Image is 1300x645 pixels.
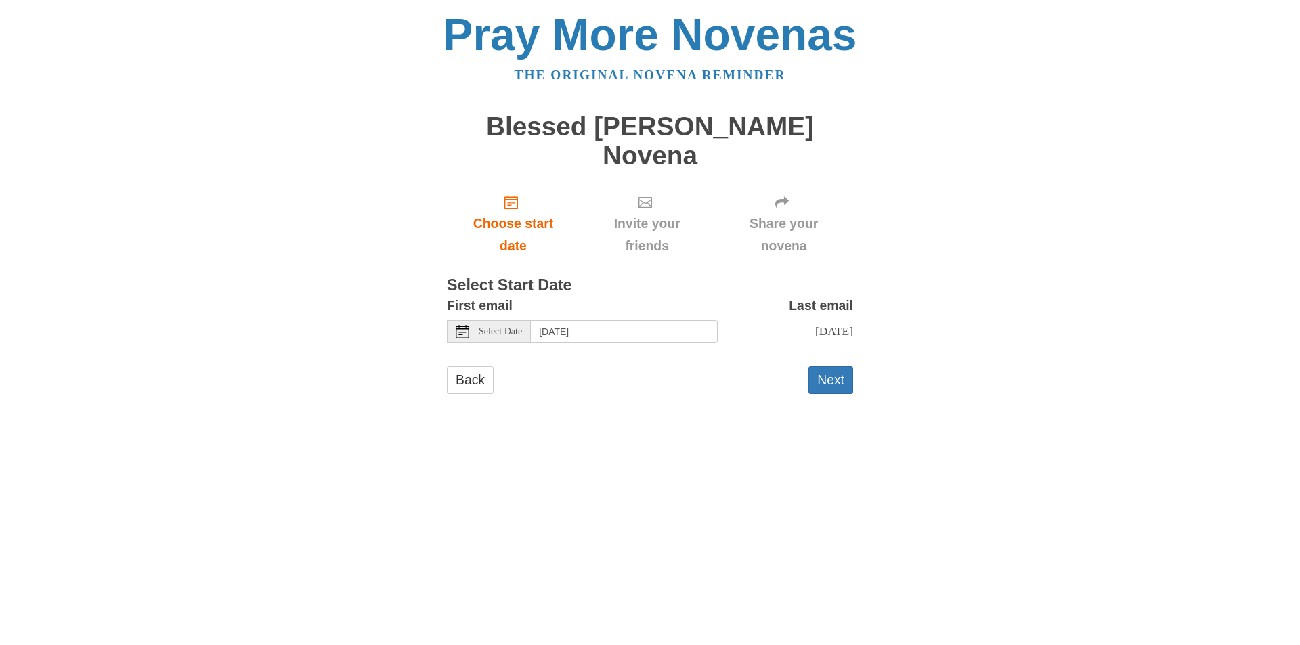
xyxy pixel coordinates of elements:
div: Click "Next" to confirm your start date first. [714,183,853,264]
a: Pray More Novenas [443,9,857,60]
a: Choose start date [447,183,580,264]
button: Next [808,366,853,394]
a: The original novena reminder [515,68,786,82]
div: Click "Next" to confirm your start date first. [580,183,714,264]
label: First email [447,294,513,317]
h3: Select Start Date [447,277,853,294]
h1: Blessed [PERSON_NAME] Novena [447,112,853,170]
span: Select Date [479,327,522,336]
a: Back [447,366,494,394]
span: Choose start date [460,213,566,257]
span: [DATE] [815,324,853,338]
label: Last email [789,294,853,317]
span: Invite your friends [593,213,701,257]
span: Share your novena [728,213,840,257]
